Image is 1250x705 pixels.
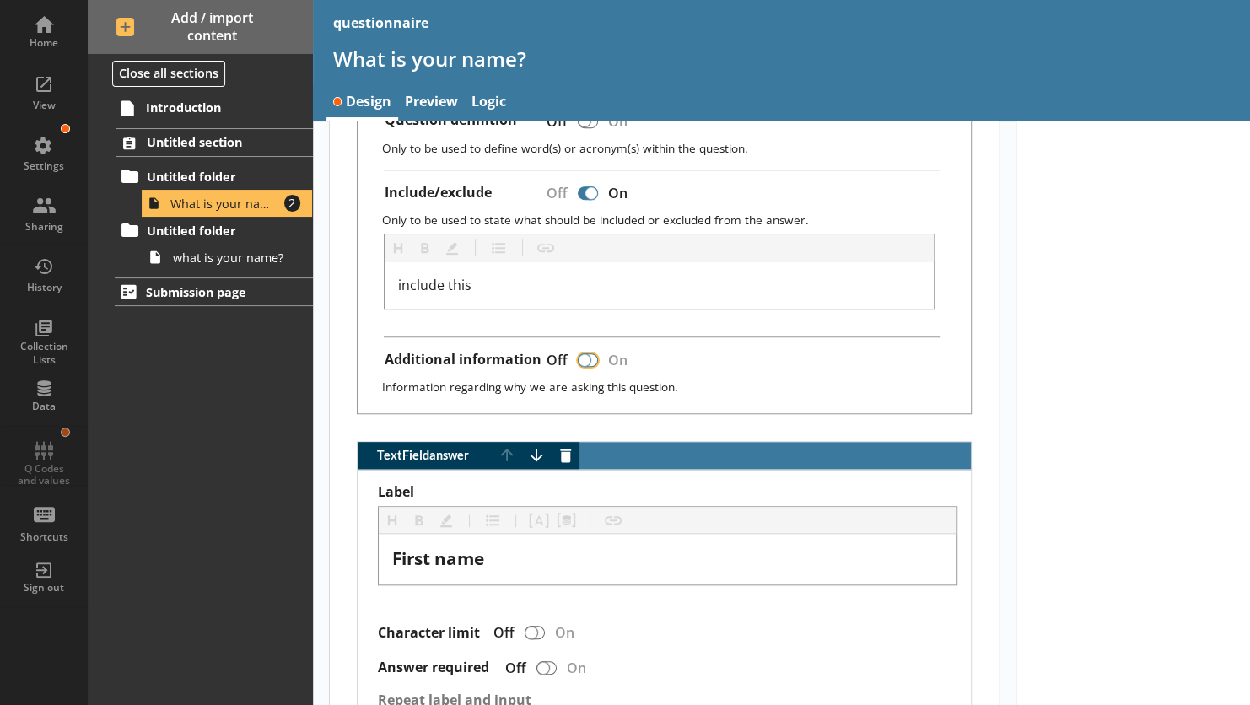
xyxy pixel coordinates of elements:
[385,351,541,369] label: Additional information
[552,442,579,469] button: Delete answer
[333,13,428,32] div: questionnaire
[170,196,277,212] span: What is your name?
[378,483,957,501] label: Label
[382,212,957,228] p: Only to be used to state what should be included or excluded from the answer.
[14,340,73,366] div: Collection Lists
[378,659,489,676] label: Answer required
[398,276,471,294] span: include this
[392,547,943,570] div: Label
[523,442,550,469] button: Move answer down
[14,99,73,112] div: View
[14,220,73,234] div: Sharing
[601,179,641,208] div: On
[115,94,313,121] a: Introduction
[465,85,513,121] a: Logic
[112,61,225,87] button: Close all sections
[533,179,574,208] div: Off
[14,281,73,294] div: History
[14,159,73,173] div: Settings
[533,106,574,136] div: Off
[147,134,285,150] span: Untitled section
[378,612,957,654] div: Character limit
[116,163,312,190] a: Untitled folder
[142,244,312,271] a: what is your name?
[147,169,285,185] span: Untitled folder
[123,217,313,271] li: Untitled folderwhat is your name?
[173,250,292,266] span: what is your name?
[14,400,73,413] div: Data
[142,190,312,217] a: What is your name?2
[115,277,313,306] a: Submission page
[123,163,313,217] li: Untitled folderWhat is your name?2
[385,184,492,202] label: Include/exclude
[548,623,588,642] div: On
[392,546,484,570] span: First name
[14,581,73,595] div: Sign out
[326,85,399,121] a: Design
[333,46,1231,72] h1: What is your name?
[146,284,285,300] span: Submission page
[601,106,641,136] div: On
[88,128,313,271] li: Untitled sectionUntitled folderWhat is your name?2Untitled folderwhat is your name?
[378,623,480,642] h2: Character limit
[146,100,285,116] span: Introduction
[382,379,957,395] p: Information regarding why we are asking this question.
[14,36,73,50] div: Home
[358,449,493,461] span: TextField answer
[492,659,533,677] div: Off
[398,85,465,121] a: Preview
[560,659,600,677] div: On
[382,140,957,156] p: Only to be used to define word(s) or acronym(s) within the question.
[480,623,521,642] div: Off
[116,217,312,244] a: Untitled folder
[533,345,574,374] div: Off
[116,9,284,45] span: Add / import content
[116,128,312,157] a: Untitled section
[147,223,285,239] span: Untitled folder
[14,530,73,544] div: Shortcuts
[601,345,641,374] div: On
